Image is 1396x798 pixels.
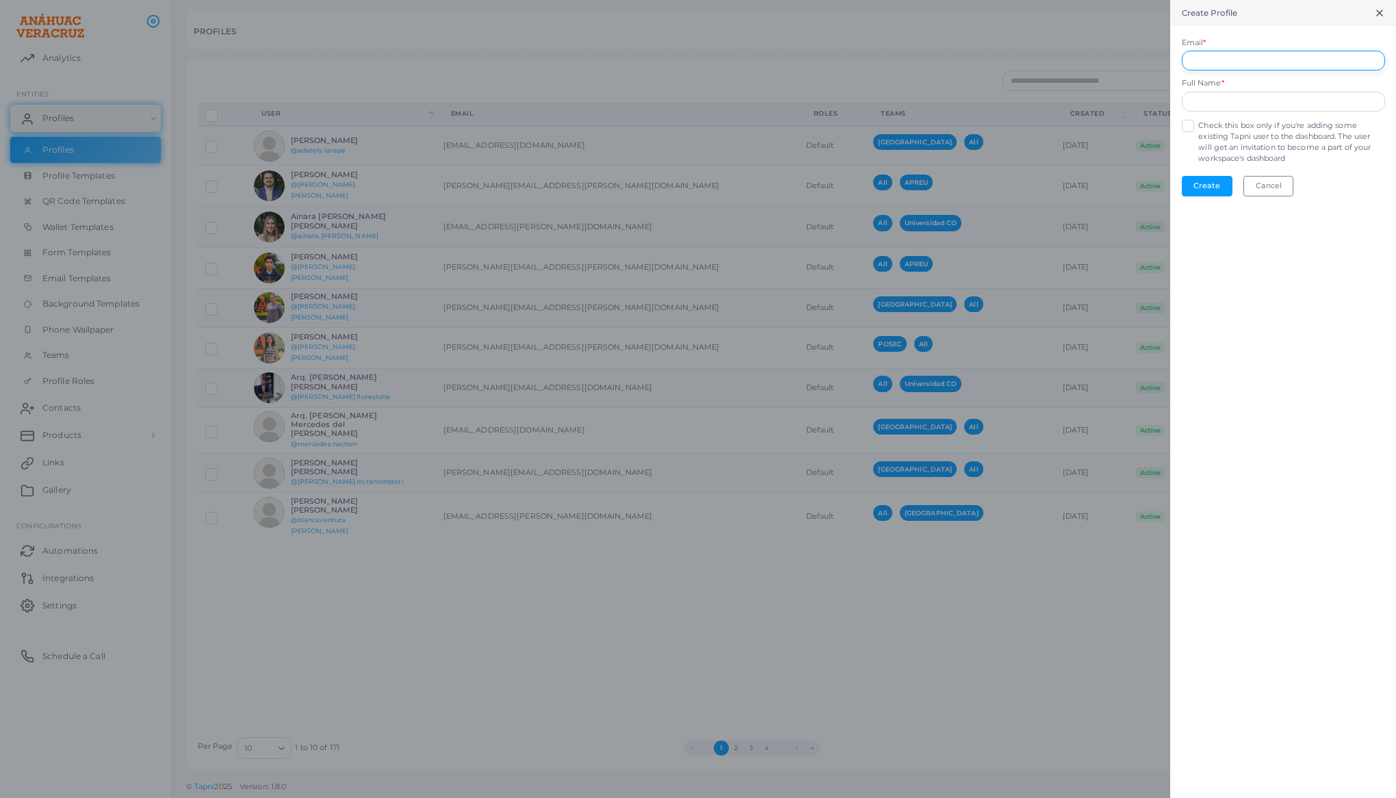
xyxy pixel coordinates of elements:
label: Check this box only if you're adding some existing Tapni user to the dashboard. The user will get... [1198,120,1384,164]
label: Email [1182,38,1206,49]
button: Create [1182,176,1232,196]
button: Cancel [1243,176,1293,196]
h5: Create Profile [1182,8,1238,18]
label: Full Name [1182,78,1224,89]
